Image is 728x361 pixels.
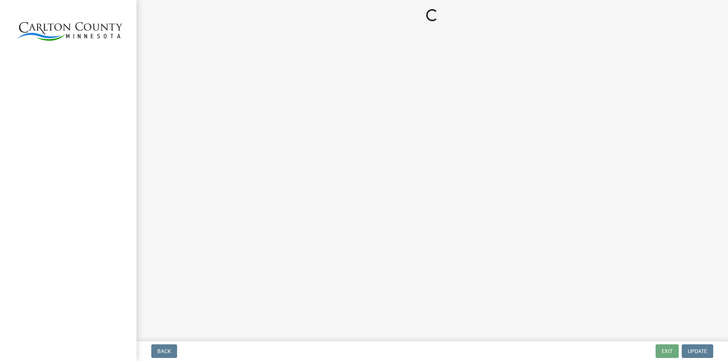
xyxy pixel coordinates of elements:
[688,348,707,354] span: Update
[15,8,124,51] img: Carlton County, Minnesota
[656,344,679,358] button: Exit
[682,344,713,358] button: Update
[151,344,177,358] button: Back
[157,348,171,354] span: Back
